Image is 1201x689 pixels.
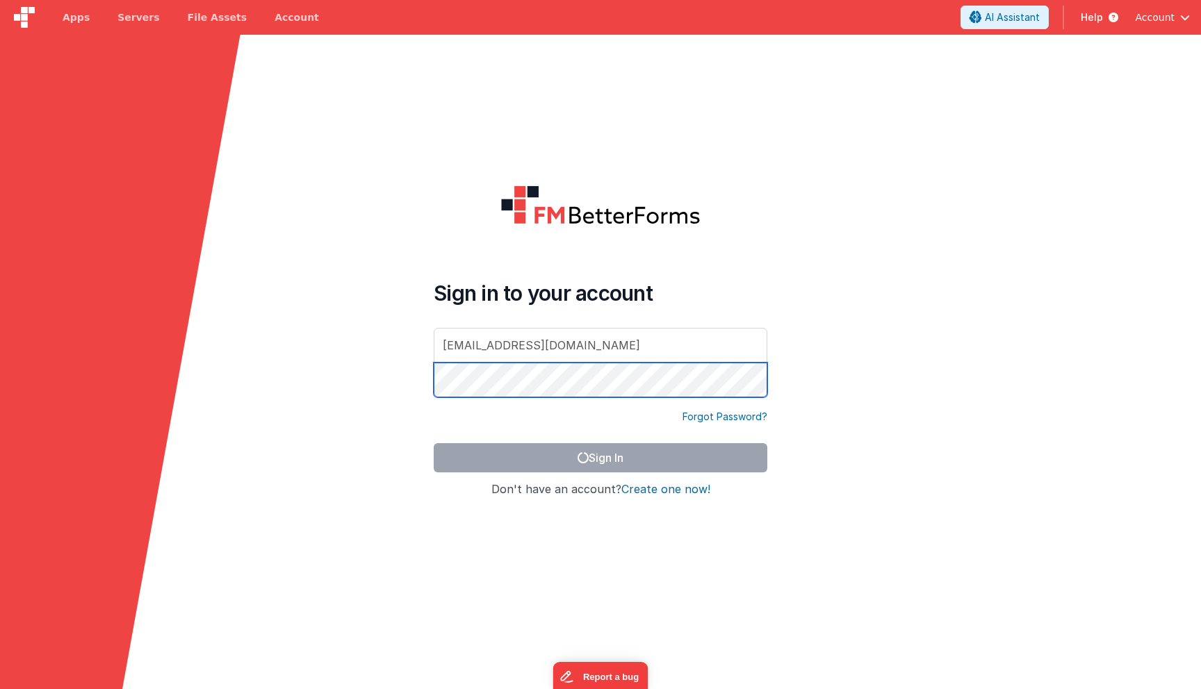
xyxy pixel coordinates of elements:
[434,328,767,363] input: Email Address
[1081,10,1103,24] span: Help
[434,281,767,306] h4: Sign in to your account
[434,443,767,472] button: Sign In
[683,410,767,424] a: Forgot Password?
[961,6,1049,29] button: AI Assistant
[985,10,1040,24] span: AI Assistant
[1135,10,1190,24] button: Account
[117,10,159,24] span: Servers
[188,10,247,24] span: File Assets
[1135,10,1175,24] span: Account
[63,10,90,24] span: Apps
[621,483,710,496] button: Create one now!
[434,483,767,496] h4: Don't have an account?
